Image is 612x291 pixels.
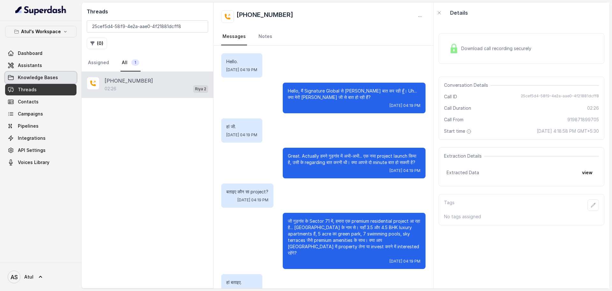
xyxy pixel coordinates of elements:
p: Hello, मैं Signature Global से [PERSON_NAME] बात कर रही हूँ। Uh... क्या मेरी [PERSON_NAME] जी से ... [288,88,420,101]
span: Call From [444,116,463,123]
p: Riya 2 [195,86,206,92]
span: [DATE] 04:19 PM [237,198,268,203]
span: Call Duration [444,105,471,111]
nav: Tabs [221,28,426,45]
p: जी गुड़गांव के Sector 71 में, हमारा एक premium residential project आ रहा है... [GEOGRAPHIC_DATA] ... [288,218,420,256]
span: [DATE] 04:19 PM [226,67,257,72]
a: Dashboard [5,48,76,59]
text: AS [11,274,18,280]
span: Extraction Details [444,153,484,159]
span: Start time [444,128,473,134]
span: Pipelines [18,123,39,129]
p: बताइए कौन सा project? [226,189,268,195]
button: Atul's Workspace [5,26,76,37]
span: Assistants [18,62,42,69]
nav: Tabs [87,54,208,71]
span: Conversation Details [444,82,491,88]
a: Pipelines [5,120,76,132]
a: Assistants [5,60,76,71]
p: [PHONE_NUMBER] [105,77,153,85]
p: Hello. [226,58,257,65]
span: Atul [24,274,33,280]
button: view [578,167,596,178]
h2: Threads [87,8,208,15]
p: Atul's Workspace [21,28,61,35]
a: Contacts [5,96,76,108]
a: Voices Library [5,157,76,168]
span: [DATE] 04:19 PM [390,168,420,173]
a: Messages [221,28,247,45]
a: Integrations [5,132,76,144]
p: Great. Actually हमने गुड़गांव में अभी-अभी... एक नया project launch किया है, उसी के regarding बात ... [288,153,420,166]
span: [DATE] 04:19 PM [226,132,257,138]
span: Contacts [18,99,39,105]
img: light.svg [15,5,67,15]
p: 02:26 [105,86,116,92]
p: Tags [444,199,455,211]
span: Download call recording securely [461,45,534,52]
p: हां जी. [226,123,257,130]
a: API Settings [5,145,76,156]
a: Threads [5,84,76,95]
a: Notes [257,28,273,45]
span: 02:26 [587,105,599,111]
span: [DATE] 04:19 PM [390,259,420,264]
span: Voices Library [18,159,49,166]
span: Call ID [444,93,457,100]
h2: [PHONE_NUMBER] [237,10,293,23]
p: No tags assigned [444,213,599,220]
a: Knowledge Bases [5,72,76,83]
span: [DATE] 4:18:58 PM GMT+5:30 [537,128,599,134]
img: Lock Icon [449,44,459,53]
a: Atul [5,268,76,286]
span: Campaigns [18,111,43,117]
span: [DATE] 04:19 PM [390,103,420,108]
input: Search by Call ID or Phone Number [87,20,208,33]
p: हां बताइए. [226,279,257,286]
span: Dashboard [18,50,42,56]
span: Threads [18,86,37,93]
span: 919871899705 [567,116,599,123]
span: 25cef5d4-58f9-4e2a-aae0-4f21881dcff8 [521,93,599,100]
span: Extracted Data [447,169,479,176]
a: Campaigns [5,108,76,120]
span: Integrations [18,135,46,141]
span: Knowledge Bases [18,74,58,81]
a: Assigned [87,54,110,71]
span: 1 [131,59,139,66]
button: (0) [87,38,107,49]
p: Details [450,9,468,17]
a: All1 [120,54,141,71]
span: API Settings [18,147,46,153]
